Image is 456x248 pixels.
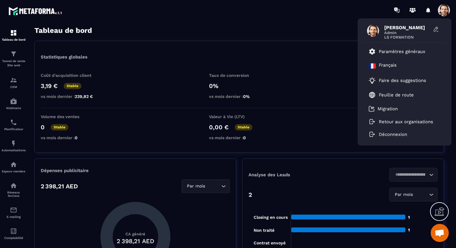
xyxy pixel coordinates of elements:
a: accountantaccountantComptabilité [2,223,26,244]
span: 0 [75,135,78,140]
img: email [10,206,17,214]
div: Search for option [389,188,438,202]
p: vs mois dernier : [41,94,101,99]
p: Migration [378,106,398,111]
img: social-network [10,182,17,189]
span: Par mois [393,191,414,198]
img: automations [10,98,17,105]
p: Stable [51,124,68,130]
p: vs mois dernier : [41,135,101,140]
img: automations [10,161,17,168]
p: 0,00 € [209,124,229,131]
p: Dépenses publicitaire [41,168,230,173]
p: 2 398,21 AED [41,183,78,190]
p: E-mailing [2,215,26,218]
img: formation [10,29,17,36]
p: Statistiques globales [41,54,87,60]
img: automations [10,140,17,147]
span: Par mois [185,183,206,190]
p: Tunnel de vente Site web [2,59,26,67]
p: 0 [41,124,45,131]
p: Valeur à Vie (LTV) [209,114,269,119]
a: automationsautomationsAutomatisations [2,135,26,156]
p: Stable [235,124,252,130]
p: Volume des ventes [41,114,101,119]
a: automationsautomationsWebinaire [2,93,26,114]
span: 0% [243,94,250,99]
a: formationformationTunnel de vente Site web [2,46,26,72]
p: Faire des suggestions [379,78,426,83]
h3: Tableau de bord [34,26,92,35]
p: Analyse des Leads [249,172,343,177]
input: Search for option [206,183,220,190]
img: formation [10,77,17,84]
p: Webinaire [2,106,26,110]
span: 0 [243,135,246,140]
a: social-networksocial-networkRéseaux Sociaux [2,177,26,202]
tspan: Contrat envoyé [254,240,286,246]
span: Admin [384,30,429,35]
a: Paramètres généraux [369,48,425,55]
p: Planificateur [2,127,26,131]
a: Feuille de route [369,91,414,99]
tspan: Closing en cours [254,215,288,220]
input: Search for option [414,191,428,198]
p: Coût d'acquisition client [41,73,101,78]
p: Français [379,62,397,70]
p: Paramètres généraux [379,49,425,54]
div: Search for option [389,168,438,182]
input: Search for option [393,171,428,178]
a: automationsautomationsEspace membre [2,156,26,177]
a: Faire des suggestions [369,77,433,84]
tspan: Non traité [254,228,274,233]
span: 239,82 € [75,94,93,99]
img: logo [8,5,63,16]
p: Taux de conversion [209,73,269,78]
a: formationformationCRM [2,72,26,93]
img: accountant [10,228,17,235]
p: vs mois dernier : [209,135,269,140]
p: Feuille de route [379,92,414,98]
p: 3,19 € [41,82,58,89]
span: [PERSON_NAME] [384,25,429,30]
p: Retour aux organisations [379,119,433,124]
p: Tableau de bord [2,38,26,41]
p: CRM [2,85,26,89]
a: Retour aux organisations [369,119,433,124]
p: Réseaux Sociaux [2,191,26,197]
a: formationformationTableau de bord [2,25,26,46]
a: schedulerschedulerPlanificateur [2,114,26,135]
p: 2 [249,191,252,198]
a: emailemailE-mailing [2,202,26,223]
p: Espace membre [2,170,26,173]
p: vs mois dernier : [209,94,269,99]
div: Search for option [182,179,230,193]
p: 0% [209,82,269,89]
a: Migration [369,106,398,112]
p: Automatisations [2,149,26,152]
span: LS FORMATION [384,35,429,39]
img: formation [10,50,17,58]
p: Stable [64,83,81,89]
img: scheduler [10,119,17,126]
p: Déconnexion [379,132,407,137]
div: Ouvrir le chat [431,224,449,242]
p: Comptabilité [2,236,26,240]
